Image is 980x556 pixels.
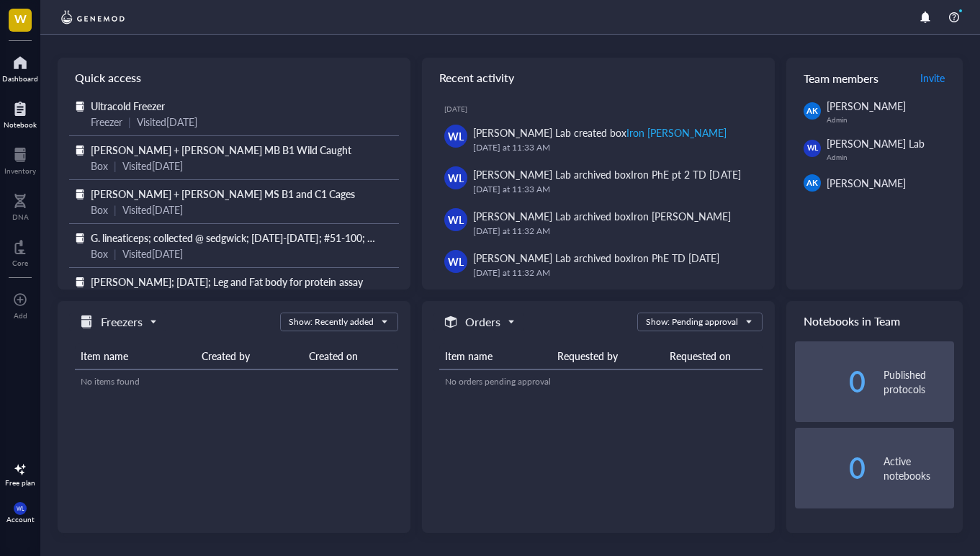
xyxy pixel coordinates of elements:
[827,115,954,124] div: Admin
[884,454,955,483] div: Active notebooks
[448,254,464,269] span: WL
[12,236,28,267] a: Core
[473,140,752,155] div: [DATE] at 11:33 AM
[6,515,35,524] div: Account
[786,58,963,98] div: Team members
[196,343,304,369] th: Created by
[17,506,24,511] span: WL
[91,274,363,289] span: [PERSON_NAME]; [DATE]; Leg and Fat body for protein assay
[827,153,954,161] div: Admin
[122,202,183,218] div: Visited [DATE]
[664,343,763,369] th: Requested on
[2,74,38,83] div: Dashboard
[786,301,963,341] div: Notebooks in Team
[795,457,866,480] div: 0
[920,71,945,85] span: Invite
[12,189,29,221] a: DNA
[12,259,28,267] div: Core
[439,343,552,369] th: Item name
[4,97,37,129] a: Notebook
[128,114,131,130] div: |
[14,9,27,27] span: W
[445,375,757,388] div: No orders pending approval
[101,313,143,331] h5: Freezers
[473,208,732,224] div: [PERSON_NAME] Lab archived box
[473,224,752,238] div: [DATE] at 11:32 AM
[91,99,165,113] span: Ultracold Freezer
[4,120,37,129] div: Notebook
[91,187,355,201] span: [PERSON_NAME] + [PERSON_NAME] MS B1 and C1 Cages
[12,212,29,221] div: DNA
[806,105,817,117] span: AK
[114,202,117,218] div: |
[91,143,351,157] span: [PERSON_NAME] + [PERSON_NAME] MB B1 Wild Caught
[91,114,122,130] div: Freezer
[795,370,866,393] div: 0
[465,313,500,331] h5: Orders
[4,166,36,175] div: Inventory
[473,125,727,140] div: [PERSON_NAME] Lab created box
[827,99,906,113] span: [PERSON_NAME]
[473,182,752,197] div: [DATE] at 11:33 AM
[5,478,35,487] div: Free plan
[289,315,374,328] div: Show: Recently added
[58,58,410,98] div: Quick access
[444,104,763,113] div: [DATE]
[806,143,818,153] span: WL
[14,311,27,320] div: Add
[631,251,719,265] div: Iron PhE TD [DATE]
[806,177,817,189] span: AK
[473,266,752,280] div: [DATE] at 11:32 AM
[4,143,36,175] a: Inventory
[552,343,664,369] th: Requested by
[114,246,117,261] div: |
[122,246,183,261] div: Visited [DATE]
[122,158,183,174] div: Visited [DATE]
[631,209,731,223] div: Iron [PERSON_NAME]
[91,202,108,218] div: Box
[827,136,925,151] span: [PERSON_NAME] Lab
[2,51,38,83] a: Dashboard
[75,343,196,369] th: Item name
[422,58,775,98] div: Recent activity
[433,119,763,161] a: WL[PERSON_NAME] Lab created boxIron [PERSON_NAME][DATE] at 11:33 AM
[91,158,108,174] div: Box
[646,315,738,328] div: Show: Pending approval
[920,66,945,89] button: Invite
[91,230,454,245] span: G. lineaticeps; collected @ sedgwick; [DATE]-[DATE]; #51-100; keep 4 LW's genetic
[58,9,128,26] img: genemod-logo
[91,246,108,261] div: Box
[473,166,741,182] div: [PERSON_NAME] Lab archived box
[137,114,197,130] div: Visited [DATE]
[626,125,727,140] div: Iron [PERSON_NAME]
[473,250,720,266] div: [PERSON_NAME] Lab archived box
[448,212,464,228] span: WL
[303,343,397,369] th: Created on
[827,176,906,190] span: [PERSON_NAME]
[448,128,464,144] span: WL
[884,367,955,396] div: Published protocols
[448,170,464,186] span: WL
[631,167,740,181] div: Iron PhE pt 2 TD [DATE]
[81,375,392,388] div: No items found
[114,158,117,174] div: |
